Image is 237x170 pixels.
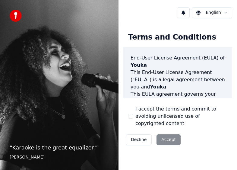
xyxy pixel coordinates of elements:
img: youka [10,10,22,22]
footer: [PERSON_NAME] [10,154,109,160]
span: Youka [131,62,147,68]
p: This End-User License Agreement ("EULA") is a legal agreement between you and [131,69,225,91]
p: “ Karaoke is the great equalizer. ” [10,143,109,152]
span: Youka [150,84,166,90]
h3: End-User License Agreement (EULA) of [131,54,225,69]
button: Decline [126,134,152,145]
p: This EULA agreement governs your acquisition and use of our software ("Software") directly from o... [131,91,225,134]
label: I accept the terms and commit to avoiding unlicensed use of copyrighted content [135,105,227,127]
div: Terms and Conditions [123,28,221,47]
